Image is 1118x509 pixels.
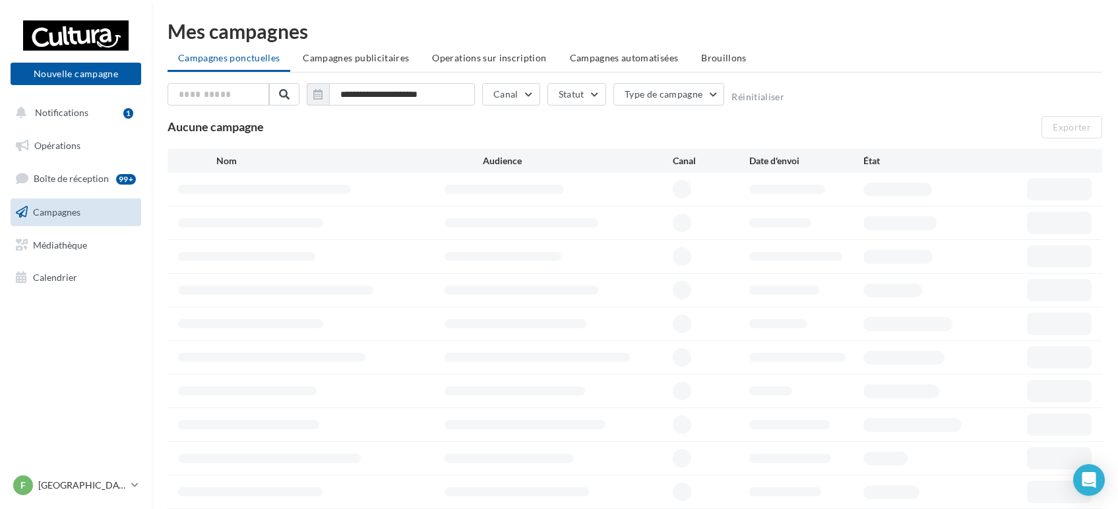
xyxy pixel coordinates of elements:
[570,52,679,63] span: Campagnes automatisées
[35,107,88,118] span: Notifications
[33,206,80,218] span: Campagnes
[749,154,863,167] div: Date d'envoi
[34,173,109,184] span: Boîte de réception
[8,164,144,193] a: Boîte de réception99+
[731,92,784,102] button: Réinitialiser
[33,239,87,250] span: Médiathèque
[303,52,409,63] span: Campagnes publicitaires
[11,63,141,85] button: Nouvelle campagne
[11,473,141,498] a: F [GEOGRAPHIC_DATA]
[547,83,606,105] button: Statut
[20,479,26,492] span: F
[168,119,264,134] span: Aucune campagne
[482,83,540,105] button: Canal
[701,52,747,63] span: Brouillons
[38,479,126,492] p: [GEOGRAPHIC_DATA]
[8,132,144,160] a: Opérations
[8,198,144,226] a: Campagnes
[168,21,1102,41] div: Mes campagnes
[8,264,144,291] a: Calendrier
[673,154,749,167] div: Canal
[1041,116,1102,138] button: Exporter
[116,174,136,185] div: 99+
[216,154,483,167] div: Nom
[8,231,144,259] a: Médiathèque
[613,83,725,105] button: Type de campagne
[863,154,978,167] div: État
[34,140,80,151] span: Opérations
[432,52,546,63] span: Operations sur inscription
[1073,464,1105,496] div: Open Intercom Messenger
[8,99,139,127] button: Notifications 1
[33,272,77,283] span: Calendrier
[483,154,673,167] div: Audience
[123,108,133,119] div: 1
